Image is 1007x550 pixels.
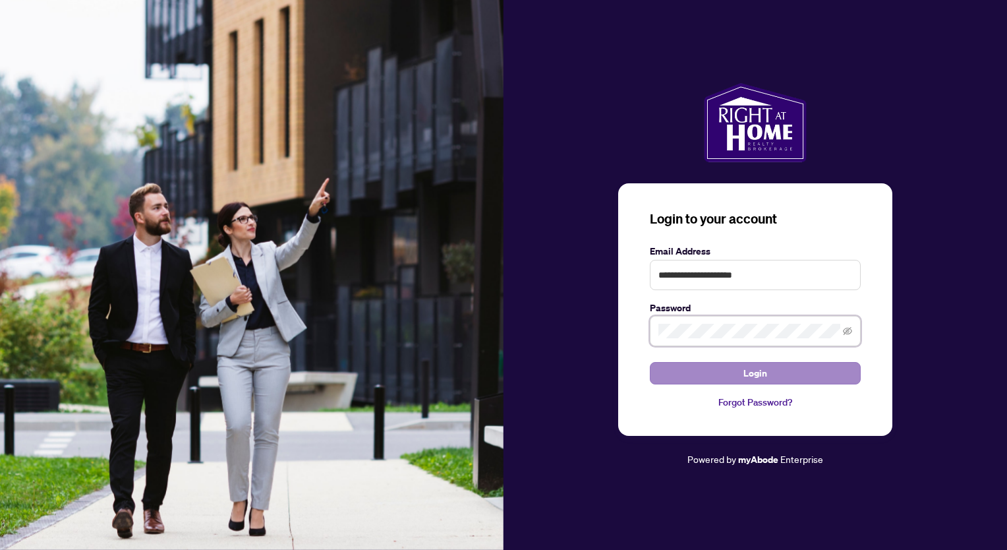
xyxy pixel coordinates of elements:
a: myAbode [738,452,778,467]
a: Forgot Password? [650,395,861,410]
label: Password [650,301,861,315]
span: Enterprise [780,453,823,465]
button: Login [650,362,861,384]
span: Login [743,363,767,384]
span: eye-invisible [843,326,852,336]
span: Powered by [687,453,736,465]
img: ma-logo [704,83,806,162]
label: Email Address [650,244,861,259]
h3: Login to your account [650,210,861,228]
